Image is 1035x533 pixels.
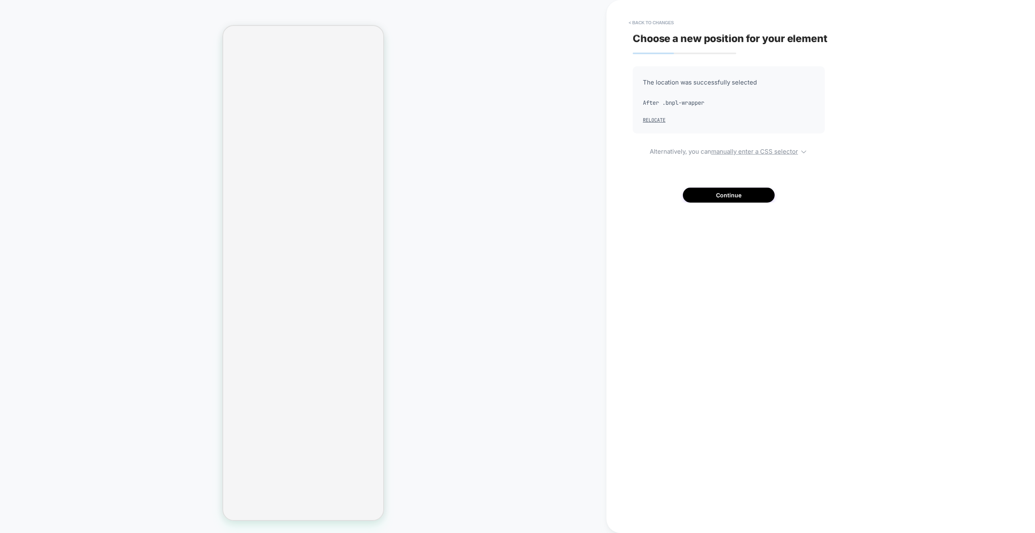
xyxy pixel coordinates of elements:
[633,146,825,155] span: Alternatively, you can
[643,117,665,123] button: Relocate
[643,97,815,109] span: After .bnpl-wrapper
[711,148,798,155] u: manually enter a CSS selector
[643,76,815,89] span: The location was successfully selected
[633,32,828,44] span: Choose a new position for your element
[683,188,775,203] button: Continue
[625,16,678,29] button: < Back to changes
